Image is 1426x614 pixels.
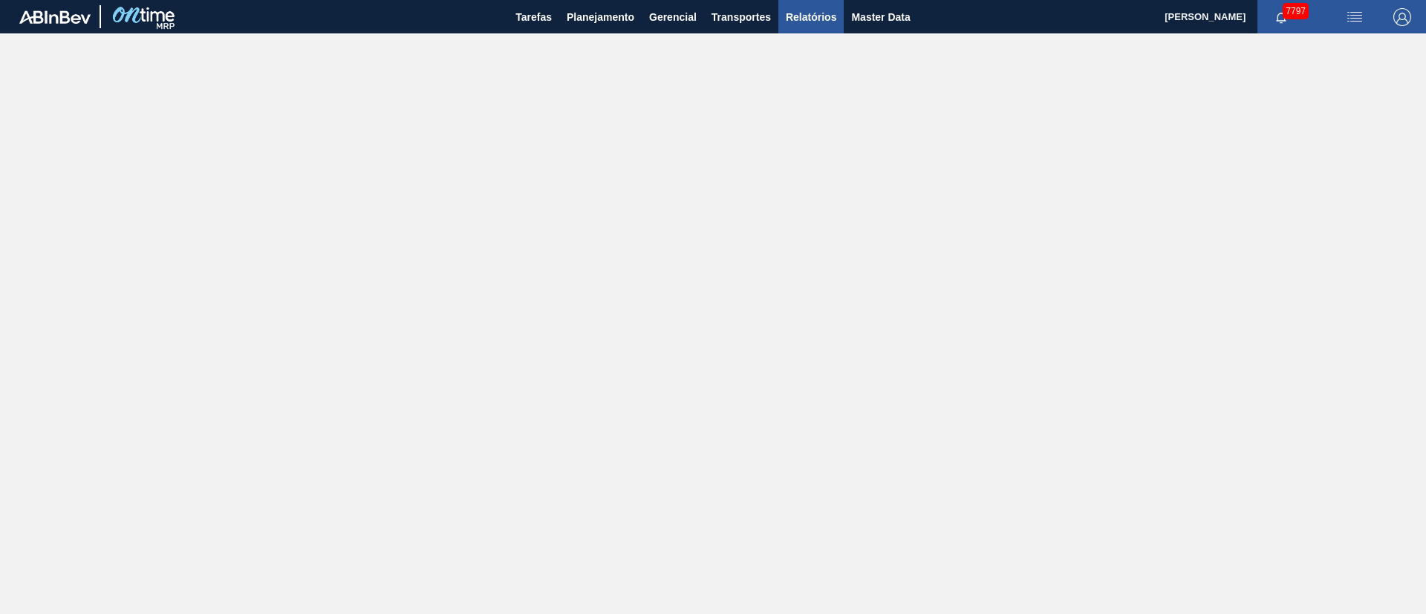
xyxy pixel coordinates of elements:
span: Transportes [712,8,771,26]
span: 7797 [1283,3,1309,19]
span: Planejamento [567,8,634,26]
span: Master Data [851,8,910,26]
img: TNhmsLtSVTkK8tSr43FrP2fwEKptu5GPRR3wAAAABJRU5ErkJggg== [19,10,91,24]
img: Logout [1393,8,1411,26]
span: Relatórios [786,8,836,26]
button: Notificações [1257,7,1305,27]
span: Tarefas [515,8,552,26]
img: userActions [1346,8,1364,26]
span: Gerencial [649,8,697,26]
